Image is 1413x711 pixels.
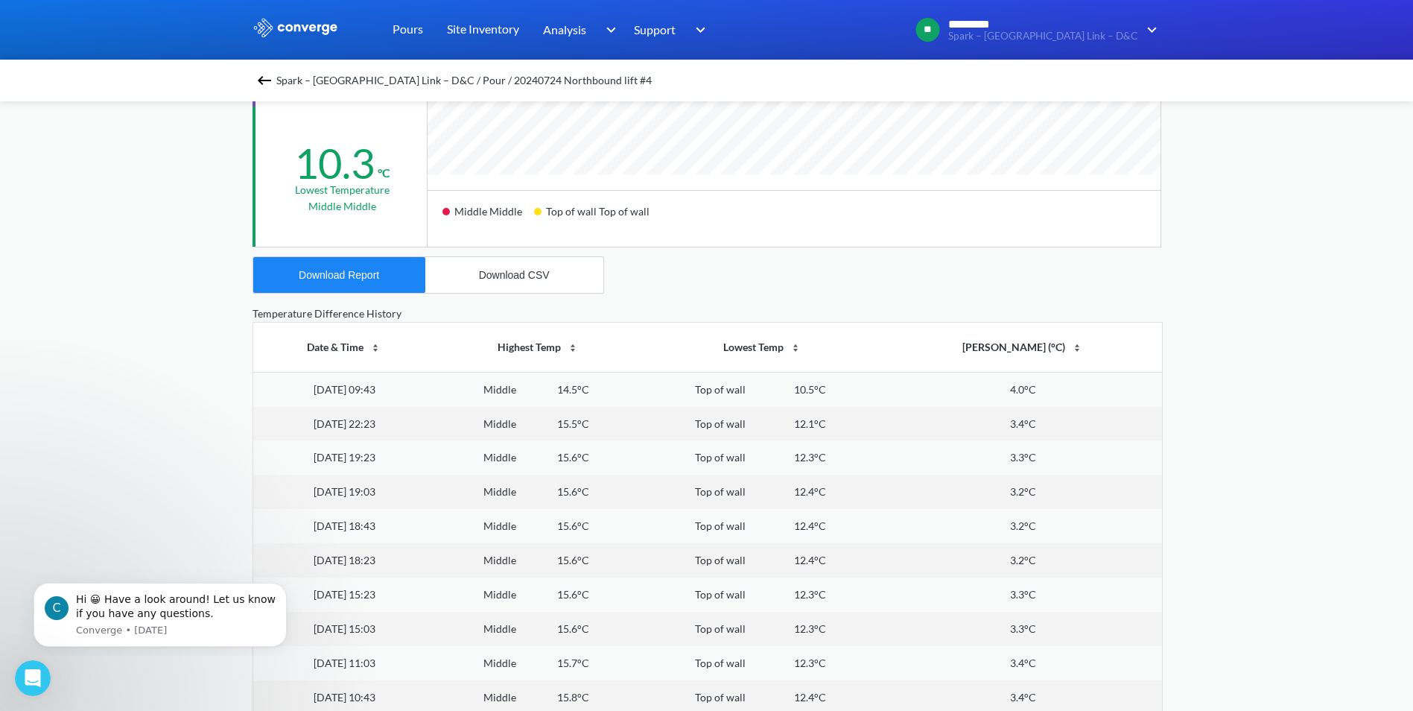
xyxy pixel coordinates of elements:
td: [DATE] 18:23 [253,543,436,578]
div: Middle [483,552,516,569]
td: 3.3°C [884,578,1161,612]
td: [DATE] 09:43 [253,372,436,406]
img: sort-icon.svg [790,342,801,354]
div: 15.6°C [557,552,589,569]
button: Download CSV [425,257,603,293]
div: Download CSV [479,269,550,281]
div: Top of wall [695,689,746,706]
div: 12.3°C [794,621,826,637]
div: 12.1°C [794,416,826,432]
td: 3.4°C [884,407,1161,441]
button: Download Report [253,257,425,293]
div: Middle [483,449,516,466]
span: Support [634,20,676,39]
div: Middle [483,416,516,432]
div: 12.3°C [794,587,826,603]
iframe: Intercom live chat [15,660,51,696]
div: 15.6°C [557,484,589,500]
div: Middle [483,655,516,671]
td: [DATE] 19:23 [253,440,436,475]
div: 10.5°C [794,382,826,398]
td: [DATE] 11:03 [253,646,436,680]
div: 15.6°C [557,621,589,637]
div: Top of wall [695,382,746,398]
img: downArrow.svg [1137,21,1161,39]
img: downArrow.svg [596,21,620,39]
img: backspace.svg [255,72,273,89]
div: Top of wall [695,552,746,569]
div: 10.3 [294,138,375,189]
th: Date & Time [253,323,436,372]
div: Middle [483,689,516,706]
div: 15.8°C [557,689,589,706]
div: Middle Middle [442,200,534,235]
div: Top of wall [695,655,746,671]
img: downArrow.svg [686,21,710,39]
div: 15.6°C [557,449,589,466]
td: 3.3°C [884,440,1161,475]
div: Top of wall Top of wall [534,200,661,235]
td: 3.2°C [884,509,1161,543]
td: [DATE] 22:23 [253,407,436,441]
td: 3.4°C [884,646,1161,680]
td: 4.0°C [884,372,1161,406]
div: Top of wall [695,484,746,500]
img: sort-icon.svg [369,342,381,354]
div: 15.6°C [557,587,589,603]
td: 3.3°C [884,612,1161,646]
div: Top of wall [695,449,746,466]
th: Highest Temp [436,323,639,372]
span: Spark – [GEOGRAPHIC_DATA] Link – D&C / Pour / 20240724 Northbound lift #4 [276,70,652,91]
div: Top of wall [695,416,746,432]
p: Middle Middle [308,198,376,215]
span: Spark – [GEOGRAPHIC_DATA] Link – D&C [948,31,1137,42]
div: 15.5°C [557,416,589,432]
th: [PERSON_NAME] (°C) [884,323,1161,372]
div: 12.4°C [794,518,826,534]
div: 12.4°C [794,689,826,706]
td: [DATE] 19:03 [253,475,436,509]
td: 3.2°C [884,475,1161,509]
div: Middle [483,518,516,534]
div: Top of wall [695,518,746,534]
div: Middle [483,621,516,637]
div: 12.3°C [794,449,826,466]
div: 12.4°C [794,552,826,569]
div: 15.6°C [557,518,589,534]
div: 15.7°C [557,655,589,671]
div: Middle [483,484,516,500]
div: Top of wall [695,587,746,603]
td: [DATE] 18:43 [253,509,436,543]
div: Download Report [299,269,379,281]
div: 12.4°C [794,484,826,500]
iframe: Intercom notifications message [11,569,309,656]
th: Lowest Temp [640,323,885,372]
td: [DATE] 15:03 [253,612,436,646]
div: 12.3°C [794,655,826,671]
img: logo_ewhite.svg [253,18,339,37]
span: Analysis [543,20,586,39]
div: Middle [483,587,516,603]
div: Temperature Difference History [253,306,1161,322]
div: Lowest temperature [295,182,390,198]
img: sort-icon.svg [1071,342,1083,354]
img: sort-icon.svg [567,342,579,354]
div: 14.5°C [557,382,589,398]
td: 3.2°C [884,543,1161,578]
div: Middle [483,382,516,398]
div: Top of wall [695,621,746,637]
td: [DATE] 15:23 [253,578,436,612]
